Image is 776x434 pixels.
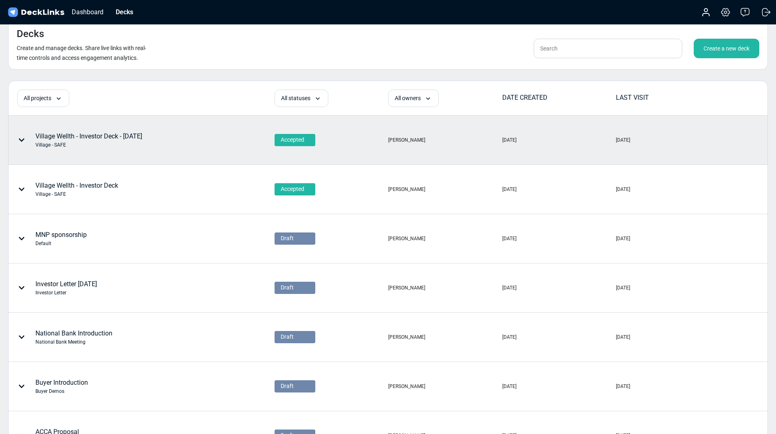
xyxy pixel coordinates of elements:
[616,186,630,193] div: [DATE]
[35,181,118,198] div: Village Wellth - Investor Deck
[616,333,630,341] div: [DATE]
[534,39,682,58] input: Search
[35,289,97,296] div: Investor Letter
[388,383,425,390] div: [PERSON_NAME]
[388,90,439,107] div: All owners
[35,279,97,296] div: Investor Letter [DATE]
[35,378,88,395] div: Buyer Introduction
[616,93,729,103] div: LAST VISIT
[35,329,112,346] div: National Bank Introduction
[502,333,517,341] div: [DATE]
[7,7,66,18] img: DeckLinks
[35,388,88,395] div: Buyer Demos
[502,284,517,292] div: [DATE]
[616,235,630,242] div: [DATE]
[281,136,304,144] span: Accepted
[35,230,87,247] div: MNP sponsorship
[17,45,146,61] small: Create and manage decks. Share live links with real-time controls and access engagement analytics.
[616,383,630,390] div: [DATE]
[281,382,294,390] span: Draft
[275,90,328,107] div: All statuses
[502,186,517,193] div: [DATE]
[35,132,142,149] div: Village Wellth - Investor Deck - [DATE]
[388,235,425,242] div: [PERSON_NAME]
[17,28,44,40] h4: Decks
[281,185,304,193] span: Accepted
[35,338,112,346] div: National Bank Meeting
[616,136,630,144] div: [DATE]
[502,136,517,144] div: [DATE]
[502,93,615,103] div: DATE CREATED
[388,136,425,144] div: [PERSON_NAME]
[281,333,294,341] span: Draft
[281,283,294,292] span: Draft
[388,284,425,292] div: [PERSON_NAME]
[281,234,294,243] span: Draft
[17,90,69,107] div: All projects
[388,186,425,193] div: [PERSON_NAME]
[35,141,142,149] div: Village - SAFE
[502,383,517,390] div: [DATE]
[68,7,108,17] div: Dashboard
[35,240,87,247] div: Default
[35,191,118,198] div: Village - SAFE
[112,7,137,17] div: Decks
[388,333,425,341] div: [PERSON_NAME]
[694,39,759,58] div: Create a new deck
[616,284,630,292] div: [DATE]
[502,235,517,242] div: [DATE]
